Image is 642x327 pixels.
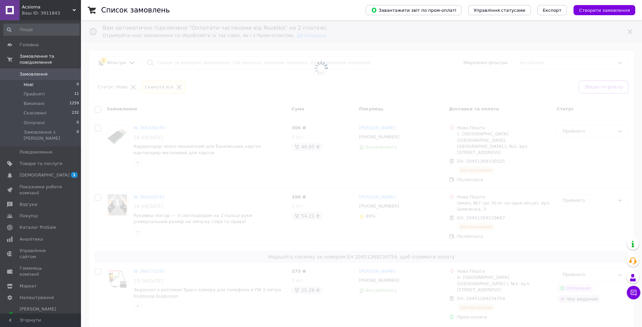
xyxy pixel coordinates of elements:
[366,5,462,15] button: Завантажити звіт по пром-оплаті
[468,5,531,15] button: Управління статусами
[537,5,567,15] button: Експорт
[20,224,56,230] span: Каталог ProSale
[20,172,69,178] span: [DEMOGRAPHIC_DATA]
[20,236,43,242] span: Аналітика
[574,5,635,15] button: Створити замовлення
[20,265,62,277] span: Гаманець компанії
[20,149,52,155] span: Повідомлення
[24,101,45,107] span: Виконані
[474,8,525,13] span: Управління статусами
[567,7,635,12] a: Створити замовлення
[22,4,73,10] span: Acsioma
[20,161,62,167] span: Товари та послуги
[20,42,38,48] span: Головна
[20,71,48,77] span: Замовлення
[71,172,78,178] span: 1
[371,7,456,13] span: Завантажити звіт по пром-оплаті
[20,248,62,260] span: Управління сайтом
[20,213,38,219] span: Покупці
[24,120,45,126] span: Оплачені
[3,24,80,36] input: Пошук
[24,91,45,97] span: Прийняті
[24,82,33,88] span: Нові
[543,8,562,13] span: Експорт
[20,283,37,289] span: Маркет
[20,295,54,301] span: Налаштування
[20,53,81,65] span: Замовлення та повідомлення
[627,286,640,299] button: Чат з покупцем
[77,82,79,88] span: 0
[20,201,37,208] span: Відгуки
[22,10,81,16] div: Ваш ID: 3911843
[74,91,79,97] span: 11
[579,8,630,13] span: Створити замовлення
[77,129,79,141] span: 0
[20,306,62,325] span: [PERSON_NAME] та рахунки
[24,110,47,116] span: Скасовані
[77,120,79,126] span: 0
[72,110,79,116] span: 232
[69,101,79,107] span: 1259
[101,6,170,14] h1: Список замовлень
[20,184,62,196] span: Показники роботи компанії
[24,129,77,141] span: Замовлення з [PERSON_NAME]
